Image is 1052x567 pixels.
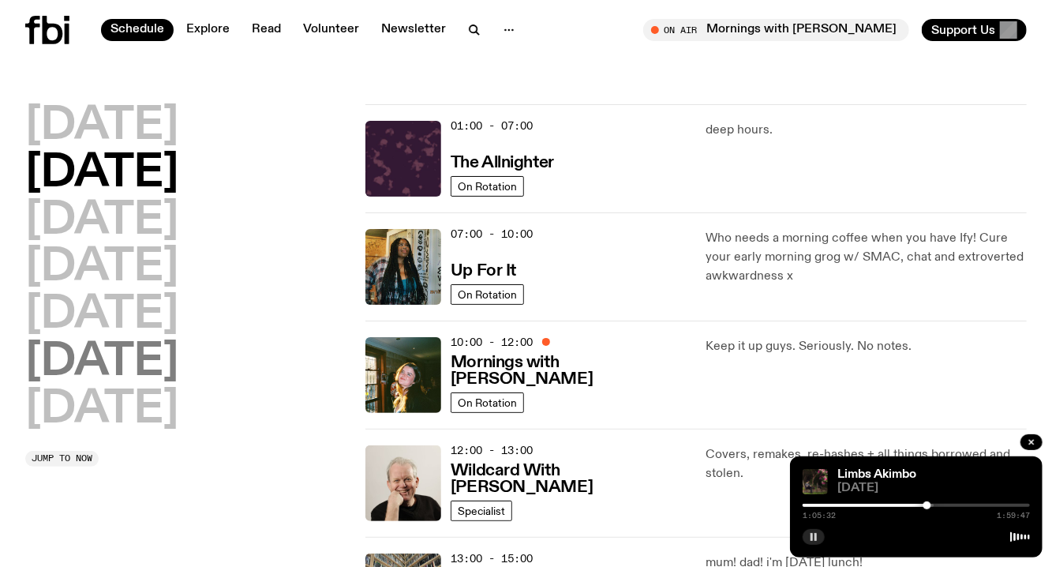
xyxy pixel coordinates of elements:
span: 13:00 - 15:00 [451,551,533,566]
button: [DATE] [25,293,178,337]
a: On Rotation [451,392,524,413]
p: Covers, remakes, re-hashes + all things borrowed and stolen. [706,445,1027,483]
span: [DATE] [837,483,1030,494]
p: Keep it up guys. Seriously. No notes. [706,337,1027,356]
a: Volunteer [294,19,369,41]
a: Mornings with [PERSON_NAME] [451,351,687,388]
span: 1:59:47 [997,512,1030,520]
img: Jackson sits at an outdoor table, legs crossed and gazing at a black and brown dog also sitting a... [803,469,828,494]
button: [DATE] [25,152,178,196]
span: Support Us [931,23,995,37]
span: Jump to now [32,454,92,463]
h3: Mornings with [PERSON_NAME] [451,355,687,388]
button: Jump to now [25,451,99,467]
a: Limbs Akimbo [837,468,916,481]
span: On Rotation [458,288,517,300]
span: 01:00 - 07:00 [451,118,533,133]
a: On Rotation [451,176,524,197]
h3: Up For It [451,263,516,280]
button: [DATE] [25,388,178,432]
span: 07:00 - 10:00 [451,227,533,242]
h3: The Allnighter [451,155,554,171]
span: On Rotation [458,396,517,408]
p: deep hours. [706,121,1027,140]
a: The Allnighter [451,152,554,171]
button: [DATE] [25,246,178,290]
img: Stuart is smiling charmingly, wearing a black t-shirt against a stark white background. [365,445,441,521]
button: [DATE] [25,199,178,243]
p: Who needs a morning coffee when you have Ify! Cure your early morning grog w/ SMAC, chat and extr... [706,229,1027,286]
img: Freya smiles coyly as she poses for the image. [365,337,441,413]
span: 10:00 - 12:00 [451,335,533,350]
button: Support Us [922,19,1027,41]
span: 12:00 - 13:00 [451,443,533,458]
a: Explore [177,19,239,41]
span: Specialist [458,505,505,516]
a: Wildcard With [PERSON_NAME] [451,460,687,496]
h3: Wildcard With [PERSON_NAME] [451,463,687,496]
a: Specialist [451,501,512,521]
span: On Rotation [458,180,517,192]
button: [DATE] [25,340,178,385]
button: On AirMornings with [PERSON_NAME] [643,19,909,41]
a: On Rotation [451,284,524,305]
a: Read [242,19,290,41]
a: Newsletter [372,19,455,41]
a: Up For It [451,260,516,280]
span: 1:05:32 [803,512,836,520]
img: Ify - a Brown Skin girl with black braided twists, looking up to the side with her tongue stickin... [365,229,441,305]
a: Schedule [101,19,174,41]
button: [DATE] [25,104,178,148]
